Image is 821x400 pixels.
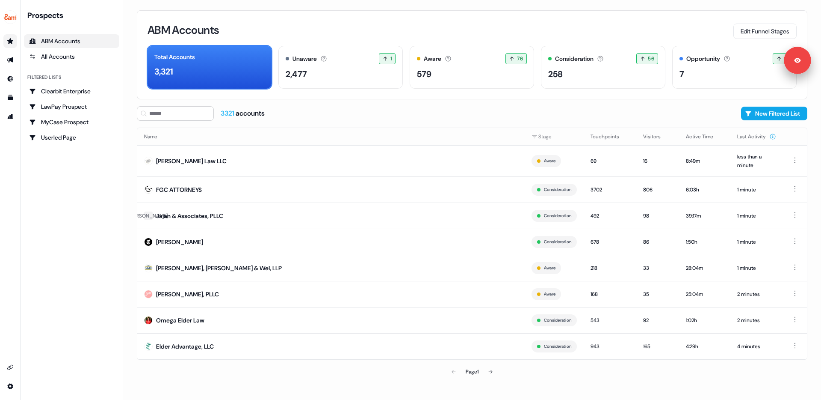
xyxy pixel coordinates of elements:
button: Visitors [643,129,671,144]
a: Go to Userled Page [24,131,119,144]
div: Consideration [555,54,594,63]
div: 6:03h [686,185,724,194]
div: Opportunity [686,54,720,63]
button: Edit Funnel Stages [733,24,797,39]
div: Aware [424,54,441,63]
div: 218 [591,264,629,272]
a: Go to Inbound [3,72,17,86]
div: [PERSON_NAME] [129,212,168,220]
button: Aware [544,290,555,298]
div: 4:29h [686,342,724,351]
div: 2 minutes [737,316,776,325]
span: 3321 [221,109,236,118]
div: [PERSON_NAME], [PERSON_NAME] & Wei, LLP [156,264,282,272]
div: Clearbit Enterprise [29,87,114,96]
a: Go to integrations [3,379,17,393]
div: 543 [591,316,629,325]
span: 56 [648,54,654,63]
div: 98 [643,212,672,220]
div: Page 1 [466,367,478,376]
div: 86 [643,238,672,246]
div: 39:17m [686,212,724,220]
div: 25:04m [686,290,724,299]
button: Aware [544,157,555,165]
button: Aware [544,264,555,272]
div: Filtered lists [27,74,61,81]
div: 1 minute [737,238,776,246]
button: Consideration [544,343,571,350]
button: New Filtered List [741,107,807,120]
div: 33 [643,264,672,272]
div: 1 minute [737,185,776,194]
button: Consideration [544,186,571,194]
div: 1:50h [686,238,724,246]
div: Total Accounts [154,53,195,62]
div: 258 [548,68,563,81]
div: 165 [643,342,672,351]
div: 492 [591,212,629,220]
div: less than a minute [737,152,776,170]
button: Consideration [544,316,571,324]
button: Last Activity [737,129,776,144]
div: 92 [643,316,672,325]
div: 943 [591,342,629,351]
div: 2 minutes [737,290,776,299]
div: Userled Page [29,133,114,142]
div: LawPay Prospect [29,102,114,111]
div: Stage [532,132,577,141]
div: 678 [591,238,629,246]
div: All Accounts [29,52,114,61]
div: 579 [417,68,431,81]
a: ABM Accounts [24,34,119,48]
div: 7 [679,68,684,81]
div: 1:02h [686,316,724,325]
span: 76 [517,54,523,63]
div: [PERSON_NAME] [156,238,203,246]
div: 3,321 [154,65,173,78]
a: All accounts [24,50,119,63]
th: Name [137,128,525,145]
h3: ABM Accounts [148,24,219,36]
div: 2,477 [286,68,307,81]
button: Consideration [544,212,571,220]
a: Go to prospects [3,34,17,48]
div: [PERSON_NAME] Law LLC [156,157,227,165]
button: Touchpoints [591,129,629,144]
a: Go to MyCase Prospect [24,115,119,129]
div: [PERSON_NAME], PLLC [156,290,219,299]
div: 806 [643,185,672,194]
div: Elder Advantage, LLC [156,342,214,351]
div: 8:49m [686,157,724,165]
div: 4 minutes [737,342,776,351]
div: 28:04m [686,264,724,272]
a: Go to outbound experience [3,53,17,67]
span: 1 [784,54,786,63]
div: MyCase Prospect [29,118,114,126]
div: 69 [591,157,629,165]
div: accounts [221,109,265,118]
button: Active Time [686,129,724,144]
span: 1 [390,54,392,63]
div: ABM Accounts [29,37,114,45]
div: 3702 [591,185,629,194]
div: Omega Elder Law [156,316,204,325]
a: Go to integrations [3,361,17,374]
a: Go to Clearbit Enterprise [24,84,119,98]
a: Go to LawPay Prospect [24,100,119,113]
div: FGC ATTORNEYS [156,185,202,194]
div: 168 [591,290,629,299]
div: 1 minute [737,264,776,272]
div: 1 minute [737,212,776,220]
div: Unaware [292,54,317,63]
div: Prospects [27,10,119,21]
a: Go to attribution [3,110,17,123]
div: 16 [643,157,672,165]
div: Jajan & Associates, PLLC [156,212,223,220]
a: Go to templates [3,91,17,104]
div: 35 [643,290,672,299]
button: Consideration [544,238,571,246]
